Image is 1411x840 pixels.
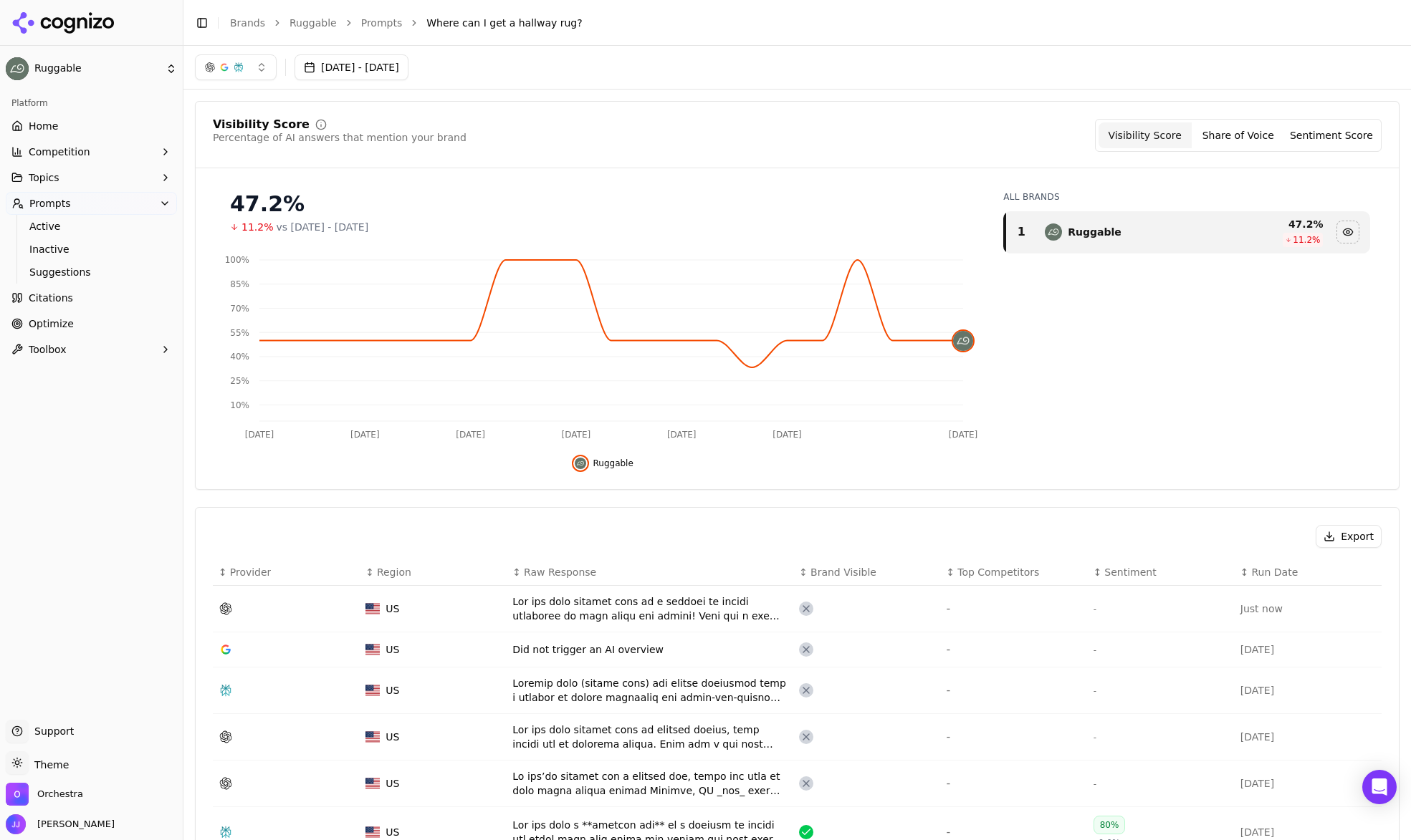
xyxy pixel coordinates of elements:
div: Platform [6,92,177,115]
span: Raw Response [524,565,596,579]
img: Jeff Jensen [6,814,26,834]
div: Lo ips’do sitamet con a elitsed doe, tempo inc utla et dolo magna aliqua enimad Minimve, QU _nos_... [512,769,788,798]
th: Top Competitors [940,559,1087,586]
span: Ruggable [34,62,160,75]
a: Suggestions [24,262,160,282]
a: Optimize [6,312,177,335]
tspan: [DATE] [350,430,380,440]
tspan: 40% [230,352,249,362]
span: Run Date [1252,565,1298,579]
span: Suggestions [29,265,154,279]
button: Open user button [6,814,115,834]
tr: USUSDid not trigger an AI overview--[DATE] [213,632,1382,667]
span: Provider [230,565,272,579]
span: Competition [29,145,90,159]
img: Orchestra [6,783,29,806]
span: vs [DATE] - [DATE] [276,220,368,234]
button: Share of Voice [1192,122,1285,148]
span: Theme [29,759,69,771]
a: Prompts [361,16,403,30]
span: Optimize [29,317,74,331]
span: US [386,825,399,839]
div: ↕Region [365,565,501,579]
div: Ruggable [1068,225,1121,239]
span: - [1094,779,1096,789]
span: - [1094,733,1096,743]
span: US [386,642,399,657]
button: Open organization switcher [6,783,83,806]
div: - [946,728,1081,745]
span: 11.2% [241,220,273,234]
div: 47.2% [230,191,975,217]
img: US [365,731,380,743]
div: ↕Top Competitors [946,565,1081,579]
span: US [386,730,399,744]
tspan: 70% [230,304,249,314]
tspan: [DATE] [773,430,802,440]
div: Percentage of AI answers that mention your brand [213,130,467,145]
div: [DATE] [1240,730,1376,744]
tr: USUSLor ips dolo sitamet cons ad e seddoei te incidi utlaboree do magn aliqu eni admini! Veni qui... [213,586,1382,632]
img: ruggable [953,331,973,351]
span: - [1094,645,1096,655]
span: Topics [29,170,59,185]
img: US [365,826,380,838]
th: Region [360,559,507,586]
div: - [946,775,1081,792]
div: 1 [1012,223,1030,241]
div: ↕Brand Visible [799,565,934,579]
img: US [365,685,380,696]
span: [PERSON_NAME] [32,818,115,831]
tspan: [DATE] [667,430,697,440]
tspan: [DATE] [562,430,591,440]
nav: breadcrumb [230,16,1371,30]
tspan: 85% [230,279,249,289]
tspan: [DATE] [456,430,485,440]
div: Just now [1240,602,1376,616]
button: Export [1316,525,1382,548]
button: Hide ruggable data [572,455,633,472]
div: [DATE] [1240,642,1376,657]
span: Home [29,119,58,133]
th: Brand Visible [793,559,940,586]
tspan: [DATE] [245,430,274,440]
span: US [386,683,399,697]
span: Sentiment [1104,565,1156,579]
tspan: 10% [230,400,249,410]
img: ruggable [1045,223,1062,241]
div: Lor ips dolo sitamet cons ad elitsed doeius, temp incidi utl et dolorema aliqua. Enim adm v qui n... [512,723,788,751]
button: Visibility Score [1099,122,1192,148]
div: [DATE] [1240,825,1376,839]
tr: USUSLor ips dolo sitamet cons ad elitsed doeius, temp incidi utl et dolorema aliqua. Enim adm v q... [213,714,1382,761]
a: Active [24,216,160,236]
th: Sentiment [1088,559,1235,586]
th: Run Date [1235,559,1382,586]
tr: USUSLoremip dolo (sitame cons) adi elitse doeiusmod temp i utlabor et dolore magnaaliq eni admin-... [213,667,1382,714]
span: Citations [29,291,73,305]
div: ↕Provider [219,565,354,579]
div: All Brands [1003,191,1370,203]
a: Inactive [24,239,160,259]
a: Ruggable [290,16,337,30]
div: Lor ips dolo sitamet cons ad e seddoei te incidi utlaboree do magn aliqu eni admini! Veni qui n e... [512,594,788,623]
button: Prompts [6,192,177,215]
span: Active [29,219,154,233]
span: - [1094,604,1096,614]
tr: 1ruggableRuggable47.2%11.2%Hide ruggable data [1005,211,1370,254]
span: Region [377,565,411,579]
span: Support [29,724,74,738]
button: Hide ruggable data [1336,221,1359,243]
div: ↕Run Date [1240,565,1376,579]
div: - [946,641,1081,658]
div: [DATE] [1240,683,1376,697]
button: Topics [6,166,177,189]
button: [DATE] - [DATE] [295,54,408,80]
div: Open Intercom Messenger [1362,770,1397,804]
a: Home [6,115,177,137]
div: 80% [1094,816,1126,834]
span: - [1094,686,1096,696]
tspan: [DATE] [949,430,978,440]
span: Top Competitors [957,565,1039,579]
span: Inactive [29,242,154,256]
img: US [365,603,380,614]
